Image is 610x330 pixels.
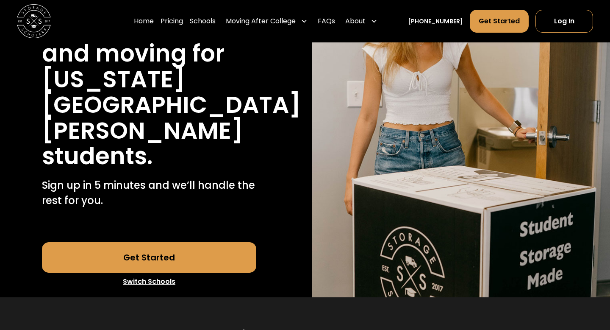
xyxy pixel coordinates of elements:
a: Switch Schools [42,273,257,291]
h1: [US_STATE][GEOGRAPHIC_DATA][PERSON_NAME] [42,67,301,144]
a: Get Started [470,10,529,33]
a: Home [134,9,154,33]
a: Log In [535,10,593,33]
a: FAQs [318,9,335,33]
a: Get Started [42,242,257,273]
div: About [345,16,366,26]
p: Sign up in 5 minutes and we’ll handle the rest for you. [42,178,257,208]
div: About [342,9,381,33]
div: Moving After College [226,16,296,26]
a: Schools [190,9,216,33]
img: Storage Scholars main logo [17,4,51,38]
h1: students. [42,143,152,169]
a: Pricing [161,9,183,33]
div: Moving After College [222,9,311,33]
a: [PHONE_NUMBER] [408,17,463,26]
